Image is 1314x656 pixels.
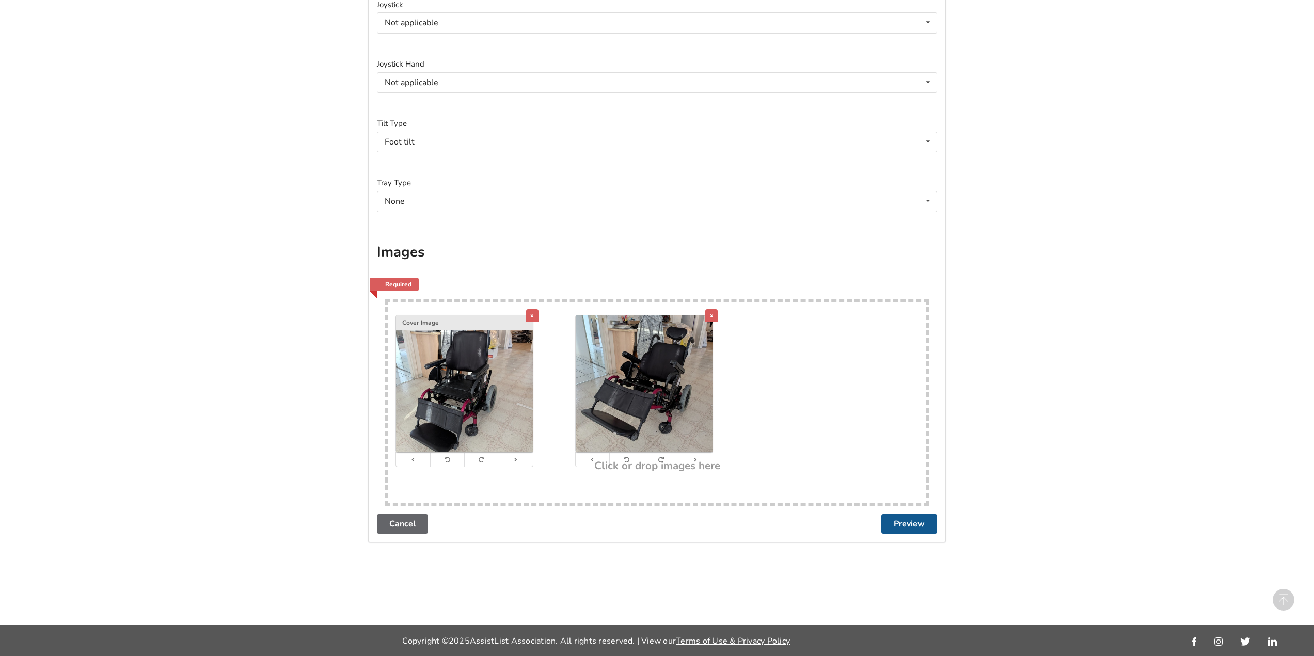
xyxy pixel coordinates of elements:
[430,453,465,467] button: Rotates image left
[1214,637,1223,646] img: instagram_link
[576,453,610,467] button: Changes order of image
[1240,637,1250,646] img: twitter_link
[609,453,644,467] button: Rotates image left
[377,58,937,70] label: Joystick Hand
[385,19,438,27] div: Not applicable
[644,453,678,467] button: Rotates image right
[499,453,533,467] button: Changes order of image
[377,243,937,261] h2: Images
[464,453,499,467] button: Rotates image right
[1268,637,1277,646] img: linkedin_link
[576,315,713,452] img: PXL_20250705_030818391.jpg
[881,514,937,534] button: Preview
[676,635,790,647] a: Terms of Use & Privacy Policy
[377,177,937,189] label: Tray Type
[396,315,533,330] div: Cover Image
[396,453,430,467] button: Changes order of image
[526,309,539,322] div: Remove the image
[1192,637,1196,646] img: facebook_link
[370,278,419,291] a: Required
[377,118,937,130] label: Tilt Type
[377,514,428,534] a: Cancel
[594,459,720,472] h3: Click or drop images here
[396,315,533,452] img: PXL_20250705_030846542.jpg
[385,197,405,205] div: None
[678,453,713,467] button: Changes order of image
[705,309,718,322] div: Remove the image
[385,138,415,146] div: Foot tilt
[385,78,438,87] div: Not applicable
